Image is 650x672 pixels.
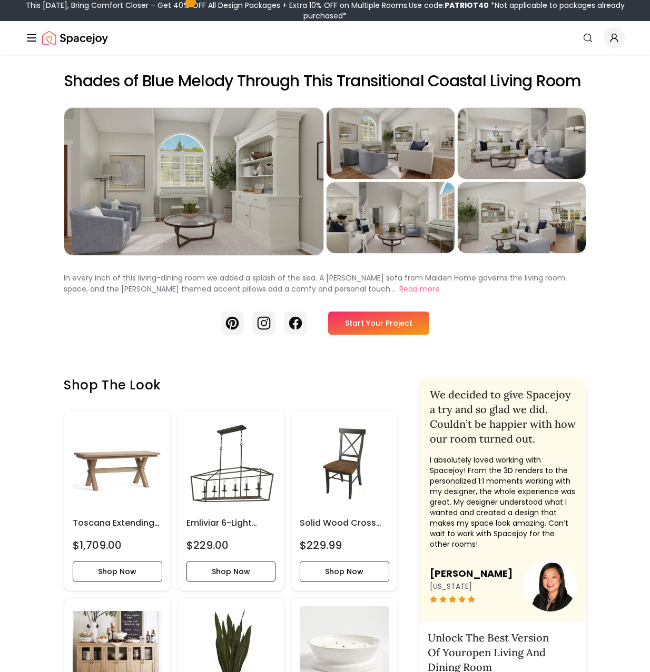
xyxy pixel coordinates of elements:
h6: Toscana Extending Dining Table [73,517,162,529]
h2: We decided to give Spacejoy a try and so glad we did. Couldn’t be happier with how our room turne... [430,387,576,446]
img: Spacejoy Logo [42,27,108,48]
img: user image [525,561,576,611]
p: I absolutely loved working with Spacejoy! From the 3D renders to the personalized 1:1 moments wor... [430,455,576,549]
h3: [PERSON_NAME] [430,566,513,581]
button: Shop Now [186,561,276,582]
p: [US_STATE] [430,581,513,591]
a: Toscana Extending Dining Table imageToscana Extending Dining Table$1,709.00Shop Now [64,410,171,591]
button: Read more [399,284,440,295]
a: Emliviar 6-Light Kitchen Island Lighting imageEmliviar 6-Light Kitchen Island Lighting$229.00Shop... [178,410,285,591]
p: In every inch of this living-dining room we added a splash of the sea. A [PERSON_NAME] sofa from ... [64,273,565,294]
div: Solid Wood Cross Back Side Chair [291,410,398,591]
a: Spacejoy [42,27,108,48]
h6: Solid Wood Cross Back Side Chair [300,517,389,529]
a: Start Your Project [328,312,429,335]
h2: Shades of Blue Melody Through This Transitional Coastal Living Room [64,72,586,91]
h4: $1,709.00 [73,538,122,553]
div: Emliviar 6-Light Kitchen Island Lighting [178,410,285,591]
h4: $229.00 [186,538,229,553]
h6: Emliviar 6-Light Kitchen Island Lighting [186,517,276,529]
h3: Shop the look [64,377,398,394]
img: Emliviar 6-Light Kitchen Island Lighting image [186,419,276,509]
img: Toscana Extending Dining Table image [73,419,162,509]
button: Shop Now [300,561,389,582]
button: Shop Now [73,561,162,582]
img: Solid Wood Cross Back Side Chair image [300,419,389,509]
a: Solid Wood Cross Back Side Chair imageSolid Wood Cross Back Side Chair$229.99Shop Now [291,410,398,591]
div: Toscana Extending Dining Table [64,410,171,591]
h4: $229.99 [300,538,342,553]
nav: Global [25,21,625,55]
